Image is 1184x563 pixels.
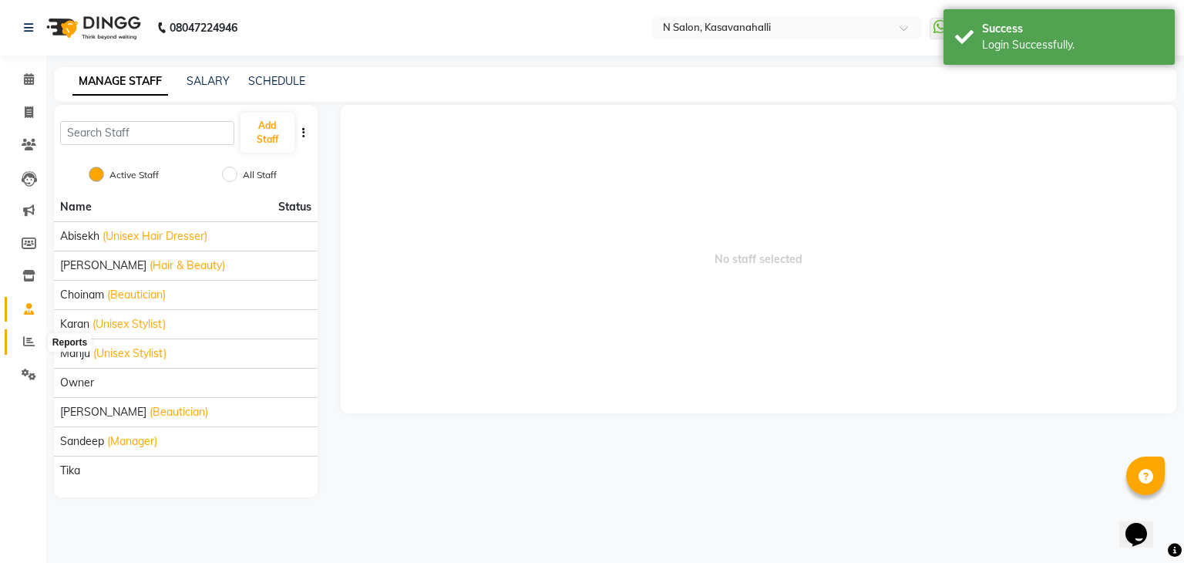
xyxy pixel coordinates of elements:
label: All Staff [243,168,277,182]
button: Add Staff [240,113,294,153]
span: Status [278,199,311,215]
iframe: chat widget [1119,501,1169,548]
b: 08047224946 [170,6,237,49]
span: Sandeep [60,433,104,450]
img: logo [39,6,145,49]
span: No staff selected [341,105,1177,413]
div: Reports [49,334,91,352]
span: Choinam [60,287,104,303]
span: Name [60,200,92,214]
span: (Beautician) [107,287,166,303]
span: (Unisex Hair Dresser) [103,228,207,244]
span: Tika [60,463,80,479]
span: [PERSON_NAME] [60,404,146,420]
input: Search Staff [60,121,234,145]
span: (Unisex Stylist) [93,346,166,362]
span: (Hair & Beauty) [150,258,225,274]
span: Karan [60,316,89,332]
div: Login Successfully. [982,37,1163,53]
a: SCHEDULE [248,74,305,88]
a: SALARY [187,74,230,88]
span: (Unisex Stylist) [92,316,166,332]
label: Active Staff [109,168,159,182]
span: Abisekh [60,228,99,244]
div: Success [982,21,1163,37]
a: MANAGE STAFF [72,68,168,96]
span: (Manager) [107,433,157,450]
span: (Beautician) [150,404,208,420]
span: Owner [60,375,94,391]
span: [PERSON_NAME] [60,258,146,274]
